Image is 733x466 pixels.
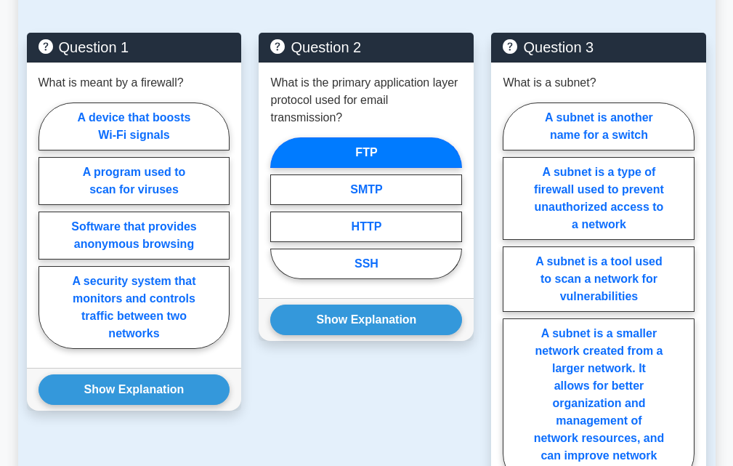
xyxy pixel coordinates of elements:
p: What is the primary application layer protocol used for email transmission? [270,74,462,126]
button: Show Explanation [39,374,230,405]
p: What is meant by a firewall? [39,74,184,92]
h5: Question 1 [39,39,230,56]
label: SSH [270,249,462,279]
h5: Question 2 [270,39,462,56]
label: A subnet is a tool used to scan a network for vulnerabilities [503,246,694,312]
label: HTTP [270,212,462,242]
label: A program used to scan for viruses [39,157,230,205]
label: A subnet is another name for a switch [503,103,694,150]
label: SMTP [270,174,462,205]
label: A device that boosts Wi-Fi signals [39,103,230,150]
label: A subnet is a type of firewall used to prevent unauthorized access to a network [503,157,694,240]
p: What is a subnet? [503,74,596,92]
label: A security system that monitors and controls traffic between two networks [39,266,230,349]
label: Software that provides anonymous browsing [39,212,230,260]
h5: Question 3 [503,39,694,56]
label: FTP [270,137,462,168]
button: Show Explanation [270,305,462,335]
